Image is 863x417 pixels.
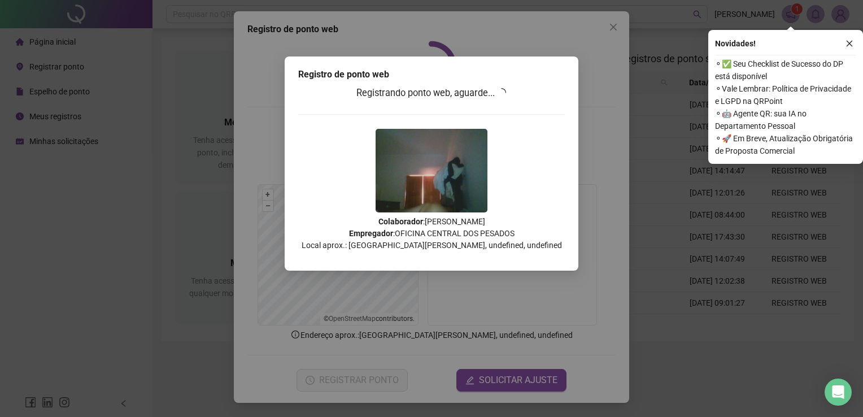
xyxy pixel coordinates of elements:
[715,107,856,132] span: ⚬ 🤖 Agente QR: sua IA no Departamento Pessoal
[298,216,565,251] p: : [PERSON_NAME] : OFICINA CENTRAL DOS PESADOS Local aprox.: [GEOGRAPHIC_DATA][PERSON_NAME], undef...
[298,86,565,101] h3: Registrando ponto web, aguarde...
[715,132,856,157] span: ⚬ 🚀 Em Breve, Atualização Obrigatória de Proposta Comercial
[497,88,506,97] span: loading
[349,229,393,238] strong: Empregador
[378,217,423,226] strong: Colaborador
[715,37,756,50] span: Novidades !
[298,68,565,81] div: Registro de ponto web
[845,40,853,47] span: close
[715,82,856,107] span: ⚬ Vale Lembrar: Política de Privacidade e LGPD na QRPoint
[715,58,856,82] span: ⚬ ✅ Seu Checklist de Sucesso do DP está disponível
[376,129,487,212] img: 9k=
[825,379,852,406] div: Open Intercom Messenger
